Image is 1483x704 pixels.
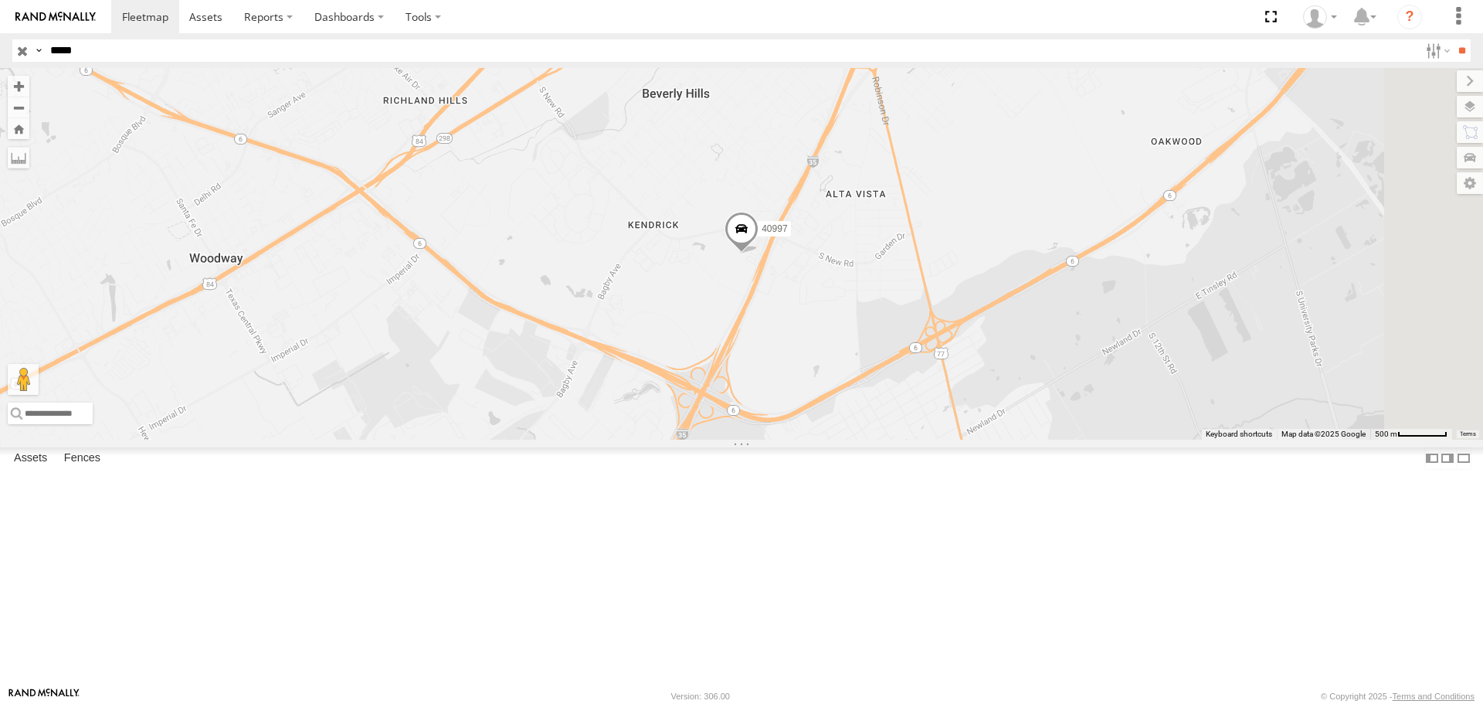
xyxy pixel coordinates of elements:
[1281,430,1366,438] span: Map data ©2025 Google
[8,364,39,395] button: Drag Pegman onto the map to open Street View
[1460,430,1476,437] a: Terms (opens in new tab)
[8,689,80,704] a: Visit our Website
[8,147,29,168] label: Measure
[1298,5,1342,29] div: Carlos Ortiz
[8,97,29,118] button: Zoom out
[671,692,730,701] div: Version: 306.00
[1456,447,1471,470] label: Hide Summary Table
[1457,172,1483,194] label: Map Settings
[1393,692,1475,701] a: Terms and Conditions
[6,448,55,470] label: Assets
[1370,429,1452,440] button: Map Scale: 500 m per 61 pixels
[32,39,45,62] label: Search Query
[1440,447,1455,470] label: Dock Summary Table to the Right
[1321,692,1475,701] div: © Copyright 2025 -
[1206,429,1272,440] button: Keyboard shortcuts
[1420,39,1453,62] label: Search Filter Options
[1424,447,1440,470] label: Dock Summary Table to the Left
[8,118,29,139] button: Zoom Home
[1397,5,1422,29] i: ?
[1375,430,1397,438] span: 500 m
[56,448,108,470] label: Fences
[762,224,787,235] span: 40997
[15,12,96,22] img: rand-logo.svg
[8,76,29,97] button: Zoom in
